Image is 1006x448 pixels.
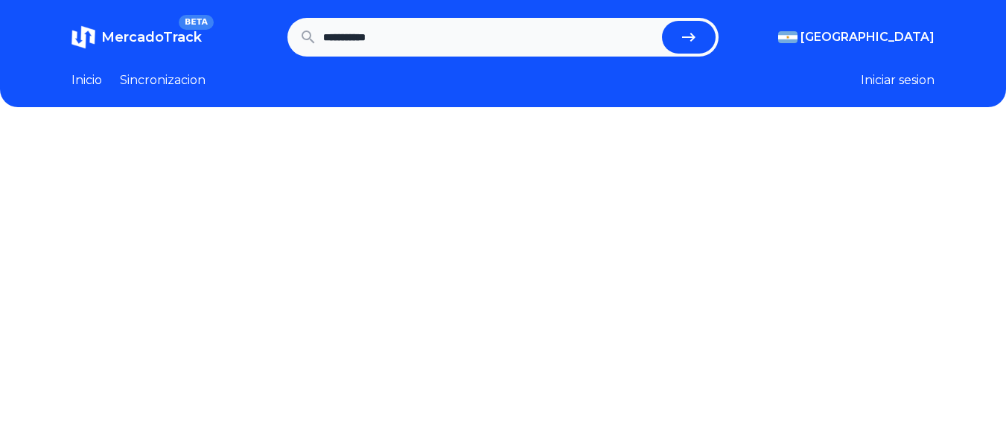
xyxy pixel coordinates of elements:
img: Argentina [778,31,798,43]
span: MercadoTrack [101,29,202,45]
span: [GEOGRAPHIC_DATA] [800,28,935,46]
a: Sincronizacion [120,71,206,89]
a: MercadoTrackBETA [71,25,202,49]
img: MercadoTrack [71,25,95,49]
button: Iniciar sesion [861,71,935,89]
span: BETA [179,15,214,30]
a: Inicio [71,71,102,89]
button: [GEOGRAPHIC_DATA] [778,28,935,46]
